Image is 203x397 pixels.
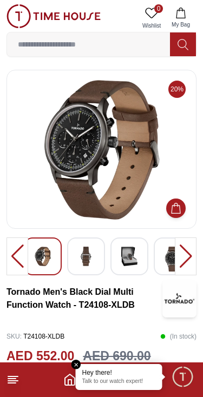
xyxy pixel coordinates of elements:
[6,333,22,340] span: SKU :
[6,347,74,366] h2: AED 552.00
[63,373,76,386] a: Home
[120,247,139,266] img: Tornado Men's Silver Dial Multi Function Watch - T24108-GLDW
[76,247,96,266] img: Tornado Men's Silver Dial Multi Function Watch - T24108-GLDW
[6,328,64,345] p: T24108-XLDB
[163,247,182,272] img: Tornado Men's Silver Dial Multi Function Watch - T24108-GLDW
[6,4,101,28] img: ...
[71,360,81,369] em: Close tooltip
[165,4,197,32] button: My Bag
[16,79,187,220] img: Tornado Men's Silver Dial Multi Function Watch - T24108-GLDW
[33,247,53,266] img: Tornado Men's Silver Dial Multi Function Watch - T24108-GLDW
[82,378,156,386] p: Talk to our watch expert!
[82,368,156,377] div: Hey there!
[83,347,150,366] h3: AED 690.00
[154,4,163,13] span: 0
[162,280,197,317] img: Tornado Men's Black Dial Multi Function Watch - T24108-XLDB
[160,328,197,345] p: ( In stock )
[166,199,186,218] button: Add to Cart
[168,81,186,98] span: 20%
[171,365,195,389] div: Chat Widget
[138,4,165,32] a: 0Wishlist
[167,21,194,29] span: My Bag
[138,22,165,30] span: Wishlist
[6,286,162,312] h3: Tornado Men's Black Dial Multi Function Watch - T24108-XLDB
